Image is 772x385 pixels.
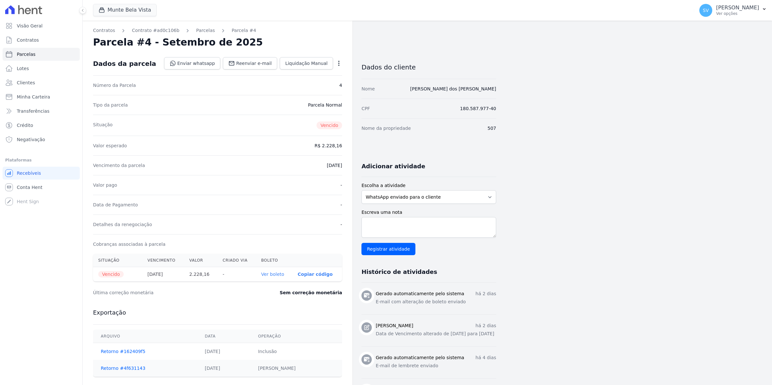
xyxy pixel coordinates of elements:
[196,27,215,34] a: Parcelas
[93,309,342,317] h3: Exportação
[93,289,240,296] dt: Última correção monetária
[17,37,39,43] span: Contratos
[376,330,496,337] p: Data de Vencimento alterado de [DATE] para [DATE]
[93,162,145,169] dt: Vencimento da parcela
[256,254,293,267] th: Boleto
[93,82,136,88] dt: Número da Parcela
[361,105,370,112] dt: CPF
[93,221,152,228] dt: Detalhes da renegociação
[327,162,342,169] dd: [DATE]
[93,142,127,149] dt: Valor esperado
[361,162,425,170] h3: Adicionar atividade
[17,94,50,100] span: Minha Carteira
[376,362,496,369] p: E-mail de lembrete enviado
[132,27,179,34] a: Contrato #ad0c106b
[376,354,464,361] h3: Gerado automaticamente pelo sistema
[3,19,80,32] a: Visão Geral
[232,27,256,34] a: Parcela #4
[17,184,42,191] span: Conta Hent
[487,125,496,131] dd: 507
[93,254,142,267] th: Situação
[339,82,342,88] dd: 4
[17,108,49,114] span: Transferências
[197,330,250,343] th: Data
[93,330,197,343] th: Arquivo
[93,121,113,129] dt: Situação
[376,322,413,329] h3: [PERSON_NAME]
[197,343,250,360] td: [DATE]
[184,267,217,282] th: 2.228,16
[164,57,221,69] a: Enviar whatsapp
[93,202,138,208] dt: Data de Pagamento
[280,289,342,296] dd: Sem correção monetária
[361,63,496,71] h3: Dados do cliente
[93,102,128,108] dt: Tipo da parcela
[694,1,772,19] button: SV [PERSON_NAME] Ver opções
[93,36,263,48] h2: Parcela #4 - Setembro de 2025
[184,254,217,267] th: Valor
[361,86,375,92] dt: Nome
[3,90,80,103] a: Minha Carteira
[716,5,759,11] p: [PERSON_NAME]
[17,170,41,176] span: Recebíveis
[285,60,328,67] span: Liquidação Manual
[315,142,342,149] dd: R$ 2.228,16
[101,366,145,371] a: Retorno #4f631143
[361,268,437,276] h3: Histórico de atividades
[217,254,256,267] th: Criado via
[340,182,342,188] dd: -
[361,182,496,189] label: Escolha a atividade
[5,156,77,164] div: Plataformas
[410,86,496,91] a: [PERSON_NAME] dos [PERSON_NAME]
[98,271,124,277] span: Vencido
[236,60,272,67] span: Reenviar e-mail
[17,51,36,57] span: Parcelas
[280,57,333,69] a: Liquidação Manual
[361,125,411,131] dt: Nome da propriedade
[197,360,250,377] td: [DATE]
[3,181,80,194] a: Conta Hent
[250,330,342,343] th: Operação
[460,105,496,112] dd: 180.587.977-40
[361,243,415,255] input: Registrar atividade
[17,23,43,29] span: Visão Geral
[317,121,342,129] span: Vencido
[3,133,80,146] a: Negativação
[93,182,117,188] dt: Valor pago
[93,27,342,34] nav: Breadcrumb
[17,79,35,86] span: Clientes
[93,241,165,247] dt: Cobranças associadas à parcela
[101,349,145,354] a: Retorno #162409f5
[93,4,157,16] button: Munte Bela Vista
[3,119,80,132] a: Crédito
[361,209,496,216] label: Escreva uma nota
[376,290,464,297] h3: Gerado automaticamente pelo sistema
[223,57,277,69] a: Reenviar e-mail
[298,272,333,277] button: Copiar código
[93,60,156,68] div: Dados da parcela
[475,354,496,361] p: há 4 dias
[217,267,256,282] th: -
[250,360,342,377] td: [PERSON_NAME]
[475,290,496,297] p: há 2 dias
[3,34,80,47] a: Contratos
[93,27,115,34] a: Contratos
[250,343,342,360] td: Inclusão
[340,221,342,228] dd: -
[308,102,342,108] dd: Parcela Normal
[475,322,496,329] p: há 2 dias
[3,167,80,180] a: Recebíveis
[3,105,80,118] a: Transferências
[340,202,342,208] dd: -
[142,254,184,267] th: Vencimento
[3,62,80,75] a: Lotes
[17,65,29,72] span: Lotes
[3,76,80,89] a: Clientes
[3,48,80,61] a: Parcelas
[17,136,45,143] span: Negativação
[261,272,284,277] a: Ver boleto
[716,11,759,16] p: Ver opções
[703,8,709,13] span: SV
[142,267,184,282] th: [DATE]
